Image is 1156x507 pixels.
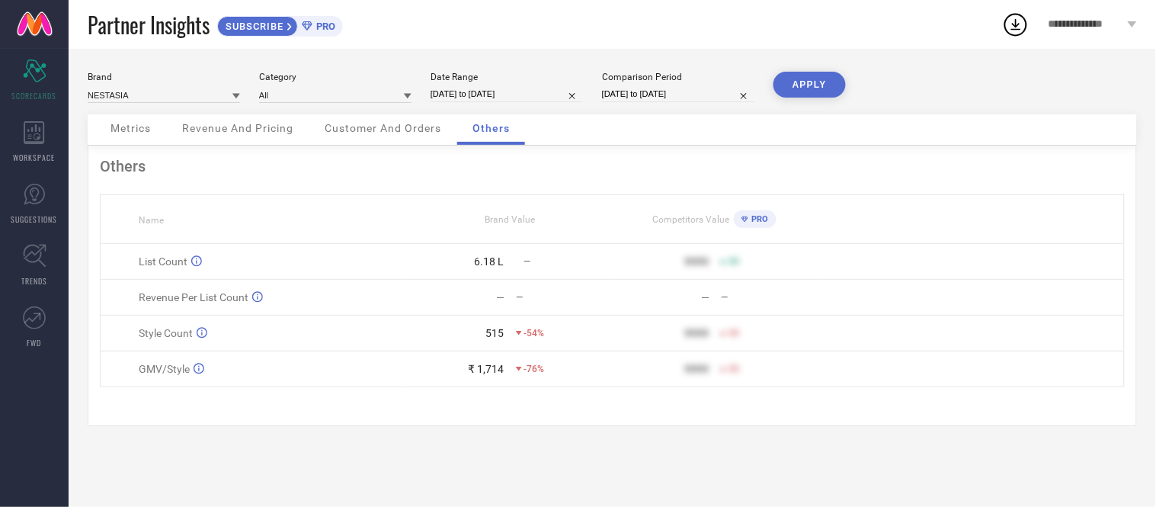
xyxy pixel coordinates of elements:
span: Customer And Orders [325,122,441,134]
span: SUGGESTIONS [11,213,58,225]
div: Brand [88,72,240,82]
div: Category [259,72,411,82]
span: SCORECARDS [12,90,57,101]
div: 9999 [684,363,709,375]
span: TRENDS [21,275,47,287]
div: Others [100,157,1125,175]
span: Revenue Per List Count [139,291,248,303]
span: Brand Value [485,214,535,225]
div: 9999 [684,255,709,268]
div: — [721,292,816,303]
span: GMV/Style [139,363,190,375]
a: SUBSCRIBEPRO [217,12,343,37]
span: -76% [524,364,545,374]
span: Metrics [110,122,151,134]
div: 9999 [684,327,709,339]
span: SUBSCRIBE [218,21,287,32]
button: APPLY [773,72,846,98]
div: Comparison Period [602,72,754,82]
span: -54% [524,328,545,339]
span: Style Count [139,327,193,339]
div: — [701,291,709,303]
div: ₹ 1,714 [469,363,504,375]
input: Select comparison period [602,86,754,102]
div: — [517,292,612,303]
span: 50 [729,364,739,374]
div: 6.18 L [475,255,504,268]
div: Date Range [431,72,583,82]
span: Others [472,122,510,134]
span: List Count [139,255,187,268]
span: PRO [312,21,335,32]
span: 50 [729,256,739,267]
div: Open download list [1002,11,1030,38]
span: PRO [748,214,769,224]
div: 515 [486,327,504,339]
span: — [524,256,531,267]
div: — [497,291,505,303]
span: Name [139,215,164,226]
input: Select date range [431,86,583,102]
span: Partner Insights [88,9,210,40]
span: 50 [729,328,739,339]
span: FWD [27,337,42,348]
span: Revenue And Pricing [182,122,293,134]
span: WORKSPACE [14,152,56,163]
span: Competitors Value [653,214,730,225]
